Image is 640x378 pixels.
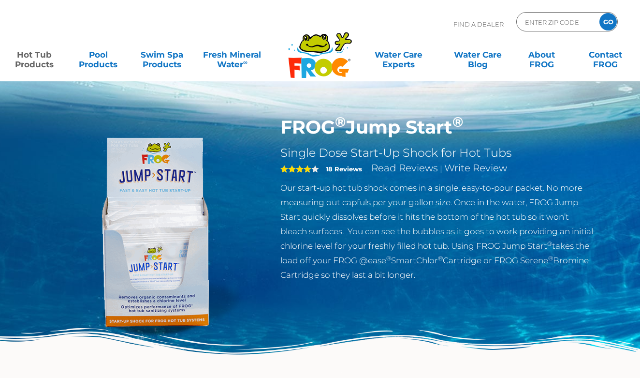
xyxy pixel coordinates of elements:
sup: ∞ [243,59,247,66]
a: Write Review [444,162,507,174]
img: Frog Products Logo [283,19,357,78]
p: Our start-up hot tub shock comes in a single, easy-to-pour packet. No more measuring out capfuls ... [280,181,596,282]
a: AboutFROG [517,45,567,64]
a: ContactFROG [581,45,630,64]
span: 4 [280,165,311,173]
span: | [440,164,442,173]
a: Swim SpaProducts [137,45,187,64]
a: Fresh MineralWater∞ [201,45,263,64]
h1: FROG Jump Start [280,116,596,138]
p: Find A Dealer [453,12,504,36]
sup: ® [386,255,391,262]
a: Read Reviews [371,162,438,174]
a: Hot TubProducts [10,45,59,64]
sup: ® [548,255,553,262]
strong: 18 Reviews [326,165,362,173]
input: GO [599,13,617,30]
a: Water CareBlog [453,45,503,64]
a: PoolProducts [73,45,123,64]
sup: ® [335,113,346,130]
sup: ® [452,113,463,130]
sup: ® [547,240,552,247]
sup: ® [438,255,443,262]
img: jump-start.png [44,116,266,338]
h2: Single Dose Start-Up Shock for Hot Tubs [280,146,596,160]
a: Water CareExperts [358,45,439,64]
